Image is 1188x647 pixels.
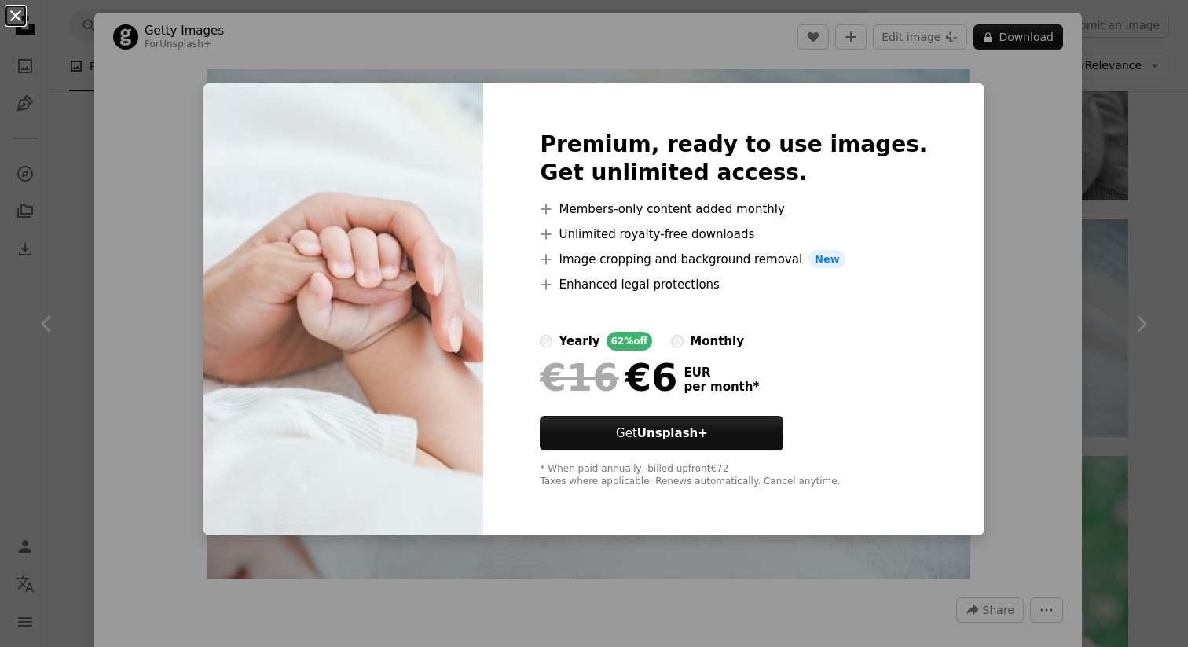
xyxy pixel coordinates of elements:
[671,335,684,347] input: monthly
[684,366,759,380] span: EUR
[540,357,677,398] div: €6
[637,426,708,440] strong: Unsplash+
[540,275,927,294] li: Enhanced legal protections
[607,332,653,351] div: 62% off
[540,200,927,219] li: Members-only content added monthly
[559,332,599,351] div: yearly
[684,380,759,394] span: per month *
[540,225,927,244] li: Unlimited royalty-free downloads
[203,83,483,536] img: premium_photo-1682094077784-60a41e2511c1
[540,357,618,398] span: €16
[540,335,552,347] input: yearly62%off
[540,463,927,488] div: * When paid annually, billed upfront €72 Taxes where applicable. Renews automatically. Cancel any...
[540,250,927,269] li: Image cropping and background removal
[540,131,927,187] h2: Premium, ready to use images. Get unlimited access.
[808,250,846,269] span: New
[690,332,744,351] div: monthly
[540,416,783,450] button: GetUnsplash+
